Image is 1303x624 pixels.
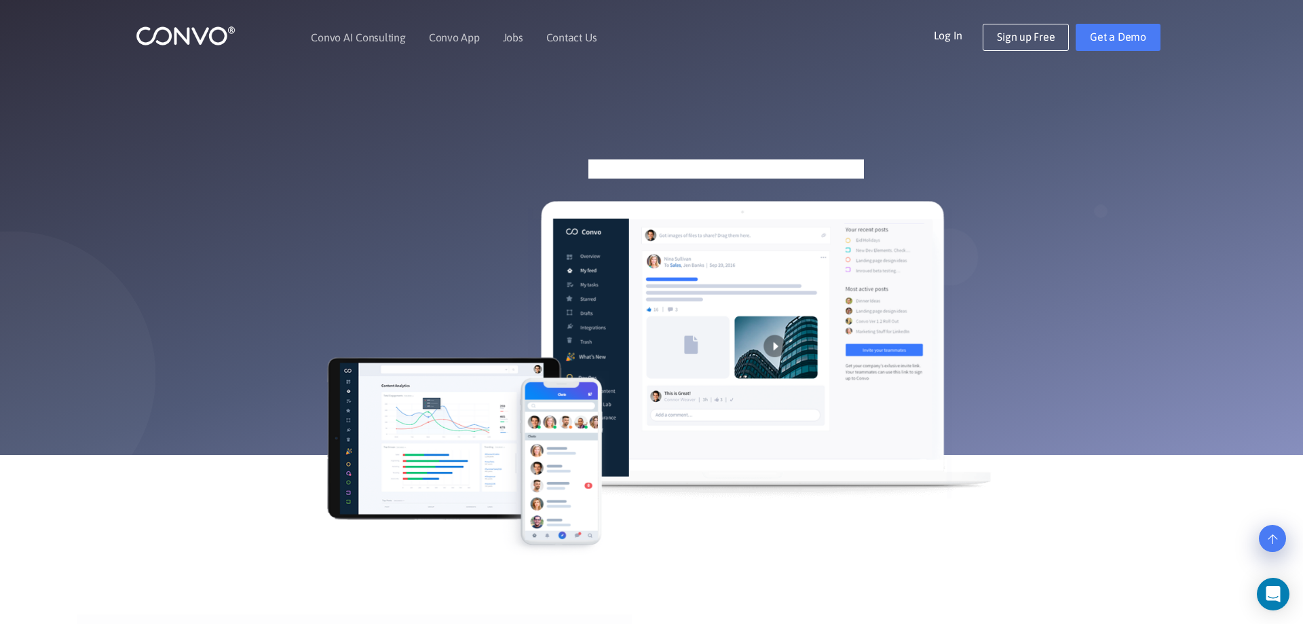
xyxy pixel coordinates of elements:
[546,32,597,43] a: Contact Us
[136,25,235,46] img: logo_1.png
[983,24,1069,51] a: Sign up Free
[503,32,523,43] a: Jobs
[311,32,405,43] a: Convo AI Consulting
[934,24,983,45] a: Log In
[1257,578,1289,610] div: Open Intercom Messenger
[1094,204,1108,218] img: shape_not_found
[1076,24,1160,51] a: Get a Demo
[429,32,480,43] a: Convo App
